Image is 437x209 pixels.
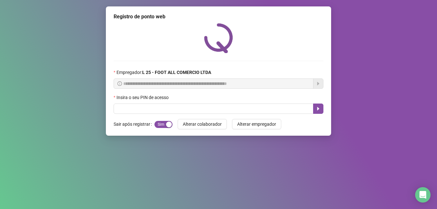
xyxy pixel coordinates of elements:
span: Alterar empregador [237,121,276,128]
span: caret-right [316,106,321,111]
label: Sair após registrar [114,119,154,129]
label: Insira o seu PIN de acesso [114,94,173,101]
span: info-circle [117,81,122,86]
img: QRPoint [204,23,233,53]
button: Alterar empregador [232,119,281,129]
span: Empregador : [116,69,211,76]
button: Alterar colaborador [178,119,227,129]
strong: L 25 - FOOT ALL COMERCIO LTDA [142,70,211,75]
div: Open Intercom Messenger [415,187,431,203]
div: Registro de ponto web [114,13,323,21]
span: Alterar colaborador [183,121,222,128]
